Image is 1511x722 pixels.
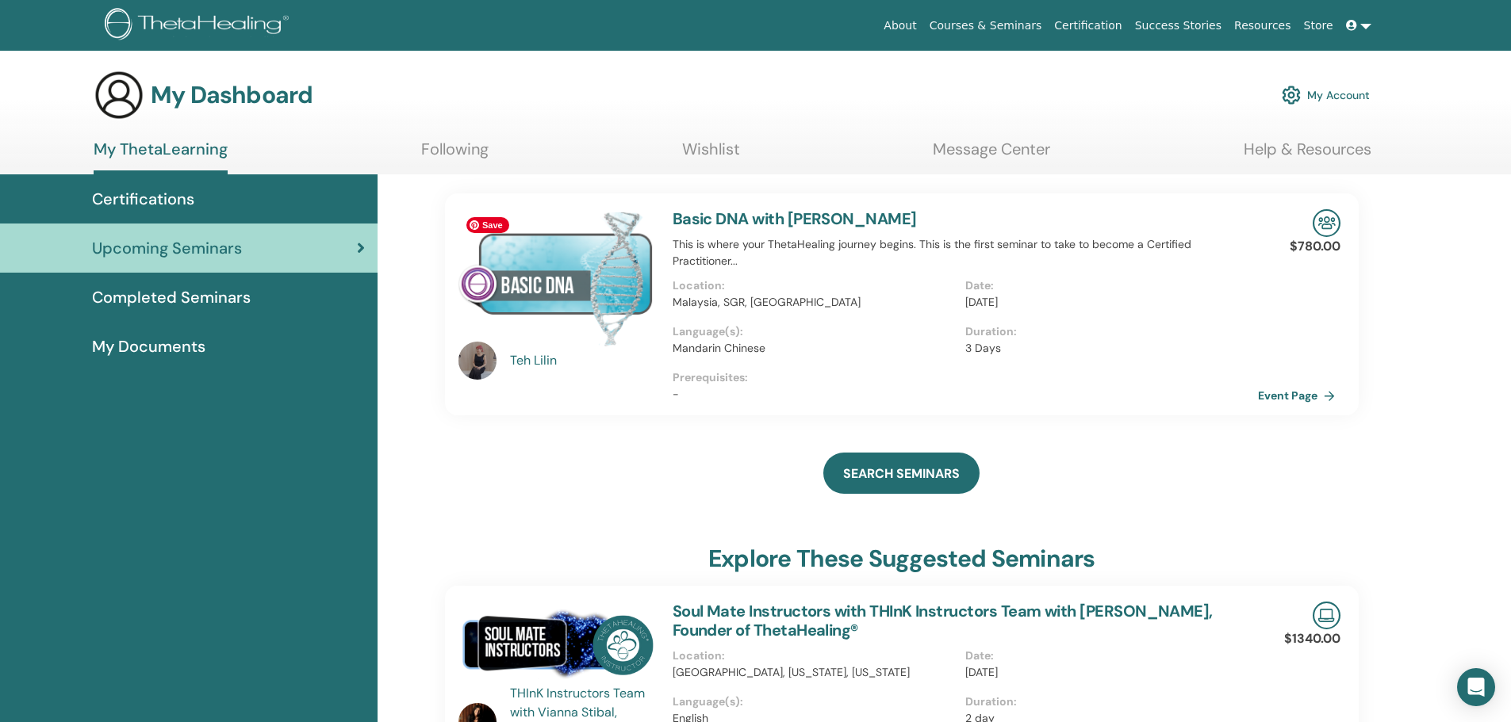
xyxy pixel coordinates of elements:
a: Store [1298,11,1340,40]
span: SEARCH SEMINARS [843,465,960,482]
img: logo.png [105,8,294,44]
p: [GEOGRAPHIC_DATA], [US_STATE], [US_STATE] [673,664,956,681]
p: Language(s) : [673,323,956,340]
p: Location : [673,648,956,664]
a: Certification [1048,11,1128,40]
p: Prerequisites : [673,369,1258,386]
p: Location : [673,277,956,294]
p: Duration : [965,693,1248,710]
img: generic-user-icon.jpg [94,70,144,120]
h3: explore these suggested seminars [708,544,1095,573]
a: Resources [1228,11,1298,40]
span: Completed Seminars [92,285,251,309]
span: My Documents [92,334,205,358]
a: About [877,11,922,40]
p: Date : [965,277,1248,294]
a: Help & Resources [1244,139,1371,170]
p: Duration : [965,323,1248,340]
p: [DATE] [965,294,1248,311]
h3: My Dashboard [151,81,313,109]
p: $780.00 [1290,237,1340,256]
img: default.jpg [458,342,497,380]
img: Soul Mate Instructors [458,602,654,689]
p: Language(s) : [673,693,956,710]
span: Save [466,217,509,233]
span: Certifications [92,187,194,211]
a: My Account [1282,78,1370,113]
img: cog.svg [1282,82,1301,109]
img: Basic DNA [458,209,654,346]
a: Soul Mate Instructors with THInK Instructors Team with [PERSON_NAME], Founder of ThetaHealing® [673,601,1213,640]
p: Date : [965,648,1248,664]
span: Upcoming Seminars [92,236,242,260]
p: 3 Days [965,340,1248,357]
p: - [673,386,1258,403]
p: Malaysia, SGR, [GEOGRAPHIC_DATA] [673,294,956,311]
p: $1340.00 [1284,629,1340,648]
a: Message Center [933,139,1050,170]
img: Live Online Seminar [1313,602,1340,629]
a: Success Stories [1129,11,1228,40]
div: Open Intercom Messenger [1457,668,1495,706]
p: [DATE] [965,664,1248,681]
a: Event Page [1258,384,1341,407]
a: Wishlist [682,139,740,170]
a: Following [421,139,489,170]
p: Mandarin Chinese [673,340,956,357]
img: In-Person Seminar [1313,209,1340,237]
a: SEARCH SEMINARS [823,453,980,494]
a: Teh Lilin [510,351,657,370]
p: This is where your ThetaHealing journey begins. This is the first seminar to take to become a Cer... [673,236,1258,269]
a: Courses & Seminars [923,11,1049,40]
a: My ThetaLearning [94,139,228,174]
a: Basic DNA with [PERSON_NAME] [673,208,917,229]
